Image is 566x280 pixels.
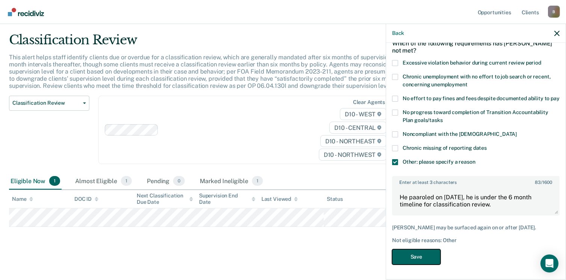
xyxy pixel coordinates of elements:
span: Chronic unemployment with no effort to job search or recent, concerning unemployment [403,74,551,87]
div: Pending [145,173,186,190]
span: No progress toward completion of Transition Accountability Plan goals/tasks [403,109,548,123]
span: No effort to pay fines and fees despite documented ability to pay [403,95,560,101]
div: Next Classification Due Date [137,193,193,205]
span: D10 - NORTHEAST [320,135,386,147]
span: D10 - CENTRAL [329,122,386,134]
button: Back [392,30,404,36]
div: [PERSON_NAME] may be surfaced again on or after [DATE]. [392,224,560,231]
div: Marked Ineligible [198,173,264,190]
span: Noncompliant with the [DEMOGRAPHIC_DATA] [403,131,517,137]
div: Almost Eligible [74,173,133,190]
div: DOC ID [74,196,98,202]
div: Status [327,196,343,202]
span: Excessive violation behavior during current review period [403,60,541,66]
div: Which of the following requirements has [PERSON_NAME] not met? [392,34,560,60]
span: Chronic missing of reporting dates [403,145,487,151]
textarea: He paaroled on [DATE], he is under the 6 month timeline for classification review. [393,187,559,215]
div: Eligible Now [9,173,62,190]
label: Enter at least 3 characters [393,177,559,185]
div: Name [12,196,33,202]
span: Classification Review [12,100,80,106]
span: D10 - WEST [340,108,386,120]
p: This alert helps staff identify clients due or overdue for a classification review, which are gen... [9,54,429,90]
span: 83 [535,180,541,185]
div: Supervision End Date [199,193,255,205]
button: Profile dropdown button [548,6,560,18]
span: / 1600 [535,180,552,185]
span: D10 - NORTHWEST [319,149,386,161]
span: 0 [173,176,185,186]
div: Last Viewed [261,196,298,202]
button: Save [392,249,441,265]
div: Classification Review [9,32,433,54]
div: Clear agents [353,99,385,105]
div: B [548,6,560,18]
div: Open Intercom Messenger [540,254,558,272]
span: 1 [252,176,263,186]
span: 1 [49,176,60,186]
img: Recidiviz [8,8,44,16]
span: 1 [121,176,132,186]
div: Not eligible reasons: Other [392,237,560,244]
span: Other: please specify a reason [403,159,475,165]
